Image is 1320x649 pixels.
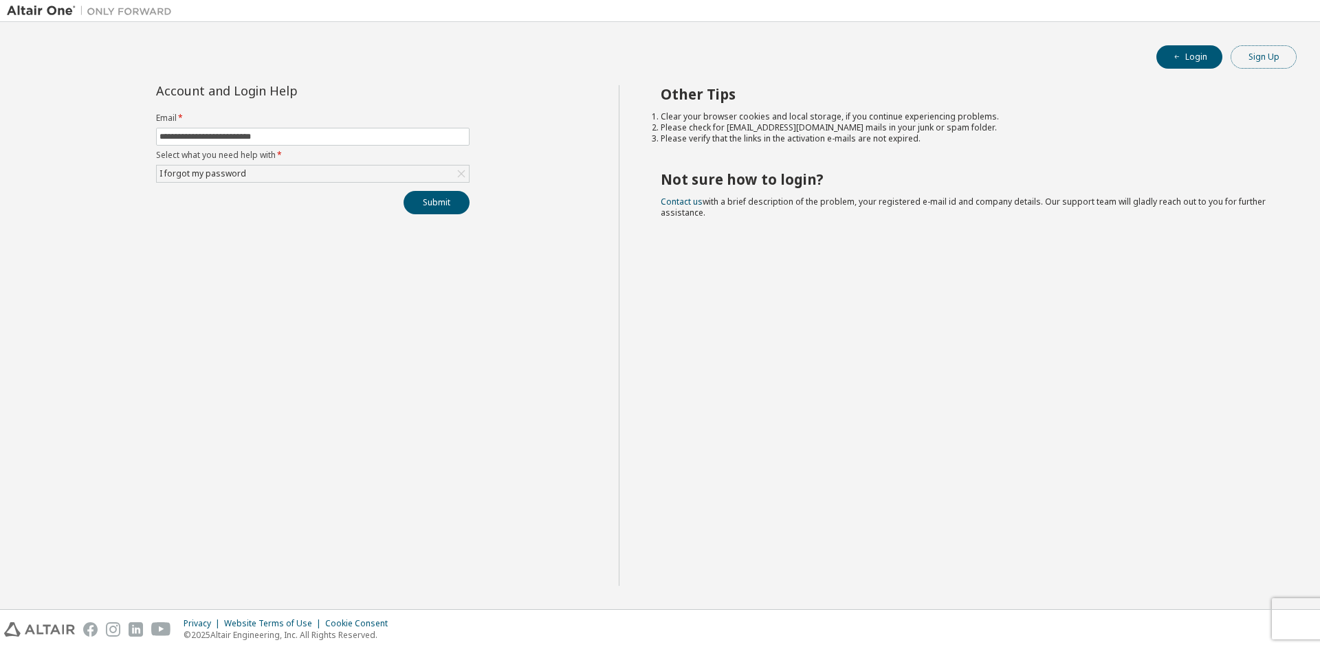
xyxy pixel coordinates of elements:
[156,150,470,161] label: Select what you need help with
[7,4,179,18] img: Altair One
[156,113,470,124] label: Email
[661,196,1266,218] span: with a brief description of the problem, your registered e-mail id and company details. Our suppo...
[661,111,1273,122] li: Clear your browser cookies and local storage, if you continue experiencing problems.
[129,622,143,637] img: linkedin.svg
[1231,45,1297,69] button: Sign Up
[157,166,248,181] div: I forgot my password
[184,618,224,629] div: Privacy
[184,629,396,641] p: © 2025 Altair Engineering, Inc. All Rights Reserved.
[156,85,407,96] div: Account and Login Help
[4,622,75,637] img: altair_logo.svg
[224,618,325,629] div: Website Terms of Use
[404,191,470,214] button: Submit
[157,166,469,182] div: I forgot my password
[106,622,120,637] img: instagram.svg
[661,122,1273,133] li: Please check for [EMAIL_ADDRESS][DOMAIN_NAME] mails in your junk or spam folder.
[661,170,1273,188] h2: Not sure how to login?
[661,133,1273,144] li: Please verify that the links in the activation e-mails are not expired.
[83,622,98,637] img: facebook.svg
[661,196,703,207] a: Contact us
[661,85,1273,103] h2: Other Tips
[1156,45,1222,69] button: Login
[325,618,396,629] div: Cookie Consent
[151,622,171,637] img: youtube.svg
